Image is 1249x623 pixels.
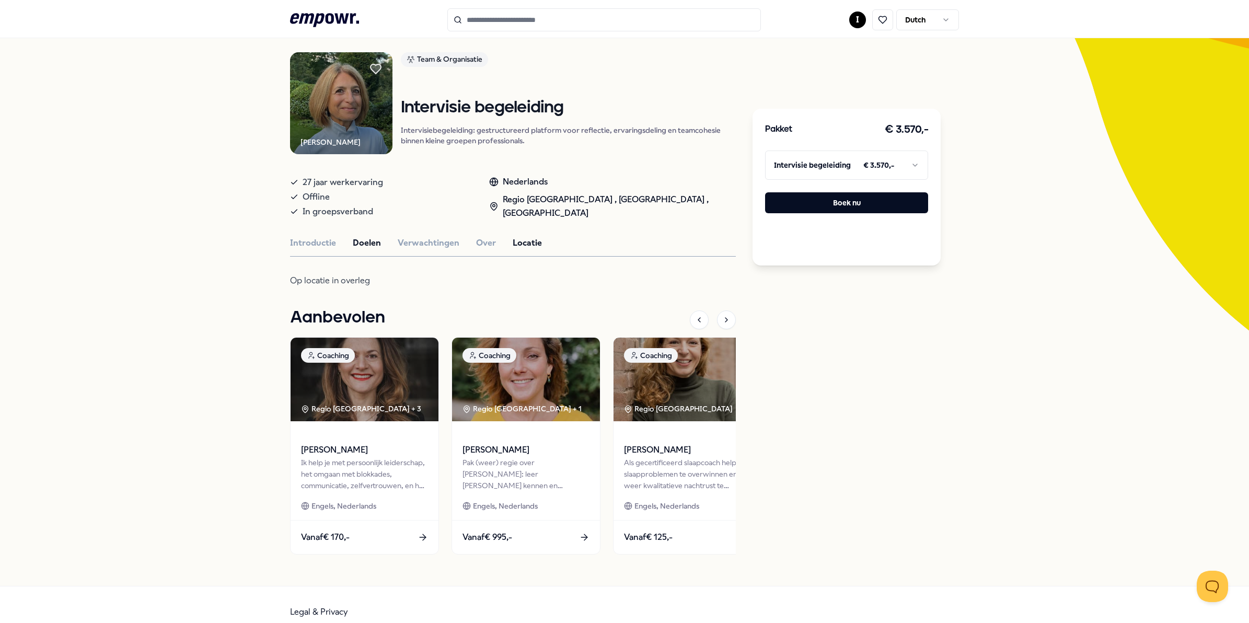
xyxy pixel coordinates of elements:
[462,348,516,363] div: Coaching
[303,175,383,190] span: 27 jaar werkervaring
[476,236,496,250] button: Over
[624,348,678,363] div: Coaching
[301,457,428,492] div: Ik help je met persoonlijk leiderschap, het omgaan met blokkades, communicatie, zelfvertrouwen, e...
[290,607,348,617] a: Legal & Privacy
[462,443,589,457] span: [PERSON_NAME]
[311,500,376,512] span: Engels, Nederlands
[401,99,736,117] h1: Intervisie begeleiding
[303,204,373,219] span: In groepsverband
[301,443,428,457] span: [PERSON_NAME]
[513,236,542,250] button: Locatie
[462,530,512,544] span: Vanaf € 995,-
[624,443,751,457] span: [PERSON_NAME]
[624,403,734,414] div: Regio [GEOGRAPHIC_DATA]
[290,273,630,288] p: Op locatie in overleg
[301,530,350,544] span: Vanaf € 170,-
[885,121,929,138] h3: € 3.570,-
[290,305,385,331] h1: Aanbevolen
[489,193,736,220] div: Regio [GEOGRAPHIC_DATA] , [GEOGRAPHIC_DATA] , [GEOGRAPHIC_DATA]
[765,192,928,213] button: Boek nu
[462,403,582,414] div: Regio [GEOGRAPHIC_DATA] + 1
[290,337,439,555] a: package imageCoachingRegio [GEOGRAPHIC_DATA] + 3[PERSON_NAME]Ik help je met persoonlijk leidersch...
[765,123,792,136] h3: Pakket
[401,52,488,67] div: Team & Organisatie
[452,338,600,421] img: package image
[290,52,392,155] img: Product Image
[353,236,381,250] button: Doelen
[462,457,589,492] div: Pak (weer) regie over [PERSON_NAME]: leer [PERSON_NAME] kennen en doorbreek patronen. Voor blijve...
[614,338,761,421] img: package image
[301,403,421,414] div: Regio [GEOGRAPHIC_DATA] + 3
[300,136,361,148] div: [PERSON_NAME]
[634,500,699,512] span: Engels, Nederlands
[1197,571,1228,602] iframe: Help Scout Beacon - Open
[473,500,538,512] span: Engels, Nederlands
[290,236,336,250] button: Introductie
[489,175,736,189] div: Nederlands
[398,236,459,250] button: Verwachtingen
[401,52,736,71] a: Team & Organisatie
[401,125,736,146] p: Intervisiebegeleiding: gestructureerd platform voor reflectie, ervaringsdeling en teamcohesie bin...
[452,337,600,555] a: package imageCoachingRegio [GEOGRAPHIC_DATA] + 1[PERSON_NAME]Pak (weer) regie over [PERSON_NAME]:...
[291,338,438,421] img: package image
[303,190,330,204] span: Offline
[447,8,761,31] input: Search for products, categories or subcategories
[613,337,762,555] a: package imageCoachingRegio [GEOGRAPHIC_DATA] [PERSON_NAME]Als gecertificeerd slaapcoach help ik j...
[624,457,751,492] div: Als gecertificeerd slaapcoach help ik je slaapproblemen te overwinnen en weer kwalitatieve nachtr...
[624,530,673,544] span: Vanaf € 125,-
[849,11,866,28] button: I
[301,348,355,363] div: Coaching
